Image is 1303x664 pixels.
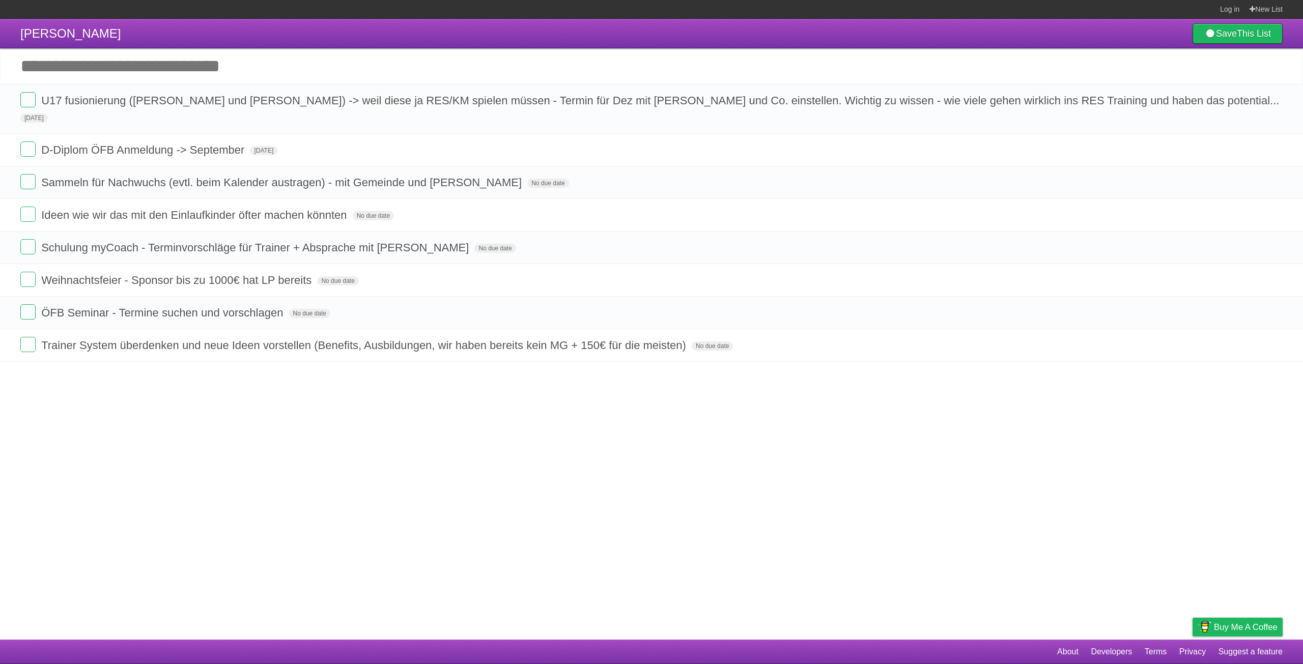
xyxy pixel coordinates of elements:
span: [DATE] [250,146,277,155]
span: Sammeln für Nachwuchs (evtl. beim Kalender austragen) - mit Gemeinde und [PERSON_NAME] [41,176,524,189]
a: Privacy [1179,642,1206,661]
a: About [1057,642,1079,661]
label: Done [20,92,36,107]
label: Done [20,141,36,157]
b: This List [1237,28,1271,39]
span: Schulung myCoach - Terminvorschläge für Trainer + Absprache mit [PERSON_NAME] [41,241,471,254]
span: No due date [474,244,516,253]
span: Trainer System überdenken und neue Ideen vorstellen (Benefits, Ausbildungen, wir haben bereits ke... [41,339,689,352]
label: Done [20,207,36,222]
span: Ideen wie wir das mit den Einlaufkinder öfter machen könnten [41,209,349,221]
span: U17 fusionierung ([PERSON_NAME] und [PERSON_NAME]) -> weil diese ja RES/KM spielen müssen - Termi... [41,94,1282,107]
span: Buy me a coffee [1214,618,1278,636]
span: No due date [317,276,358,285]
img: Buy me a coffee [1198,618,1211,636]
span: D-Diplom ÖFB Anmeldung -> September [41,143,247,156]
label: Done [20,304,36,320]
a: Developers [1091,642,1132,661]
span: No due date [353,211,394,220]
a: Suggest a feature [1219,642,1283,661]
label: Done [20,174,36,189]
span: [PERSON_NAME] [20,26,121,40]
label: Done [20,337,36,352]
span: No due date [289,309,330,318]
a: Buy me a coffee [1193,618,1283,637]
span: No due date [692,341,733,351]
label: Done [20,272,36,287]
span: ÖFB Seminar - Termine suchen und vorschlagen [41,306,286,319]
span: No due date [527,179,569,188]
label: Done [20,239,36,254]
a: SaveThis List [1193,23,1283,44]
span: Weihnachtsfeier - Sponsor bis zu 1000€ hat LP bereits [41,274,314,286]
span: [DATE] [20,113,48,123]
a: Terms [1145,642,1167,661]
